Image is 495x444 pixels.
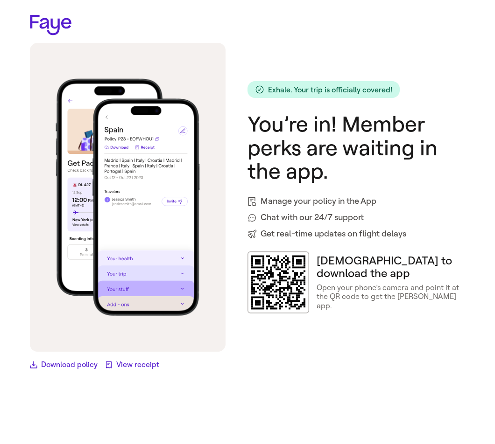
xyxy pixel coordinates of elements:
[105,359,159,370] a: View receipt
[261,228,406,240] span: Get real-time updates on flight delays
[247,113,465,184] h1: You’re in! Member perks are waiting in the app.
[261,195,376,208] span: Manage your policy in the App
[317,255,465,279] p: [DEMOGRAPHIC_DATA] to download the app
[268,85,392,94] p: Exhale. Your trip is officially covered!
[317,283,465,310] p: Open your phone’s camera and point it at the QR code to get the [PERSON_NAME] app.
[261,211,364,224] span: Chat with our 24/7 support
[30,359,98,370] a: Download policy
